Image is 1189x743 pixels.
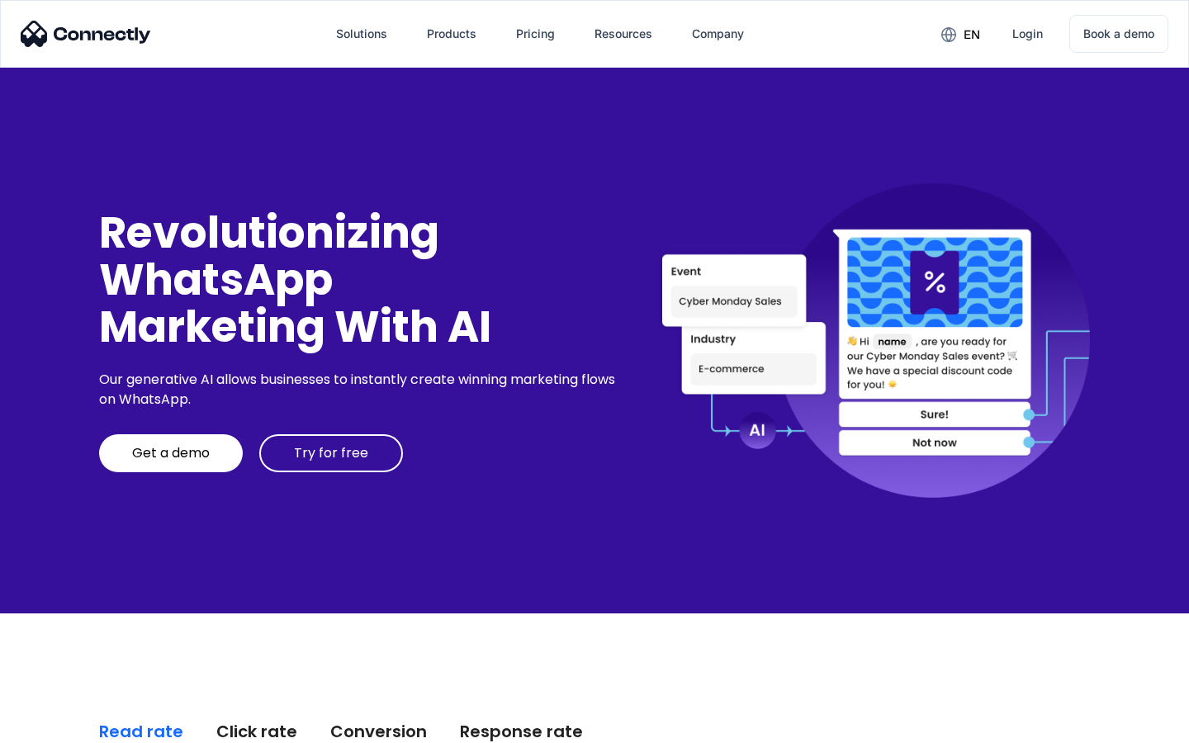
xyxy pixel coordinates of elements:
div: Click rate [216,720,297,743]
div: Try for free [294,445,368,461]
div: Solutions [336,22,387,45]
div: Read rate [99,720,183,743]
a: Book a demo [1069,15,1168,53]
div: Revolutionizing WhatsApp Marketing With AI [99,209,621,351]
a: Pricing [503,14,568,54]
div: Our generative AI allows businesses to instantly create winning marketing flows on WhatsApp. [99,370,621,409]
div: Get a demo [132,445,210,461]
div: Company [692,22,744,45]
div: Resources [594,22,652,45]
img: Connectly Logo [21,21,151,47]
a: Get a demo [99,434,243,472]
div: Conversion [330,720,427,743]
div: Products [427,22,476,45]
div: Pricing [516,22,555,45]
div: en [964,23,980,46]
div: Response rate [460,720,583,743]
a: Login [999,14,1056,54]
a: Try for free [259,434,403,472]
div: Login [1012,22,1043,45]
